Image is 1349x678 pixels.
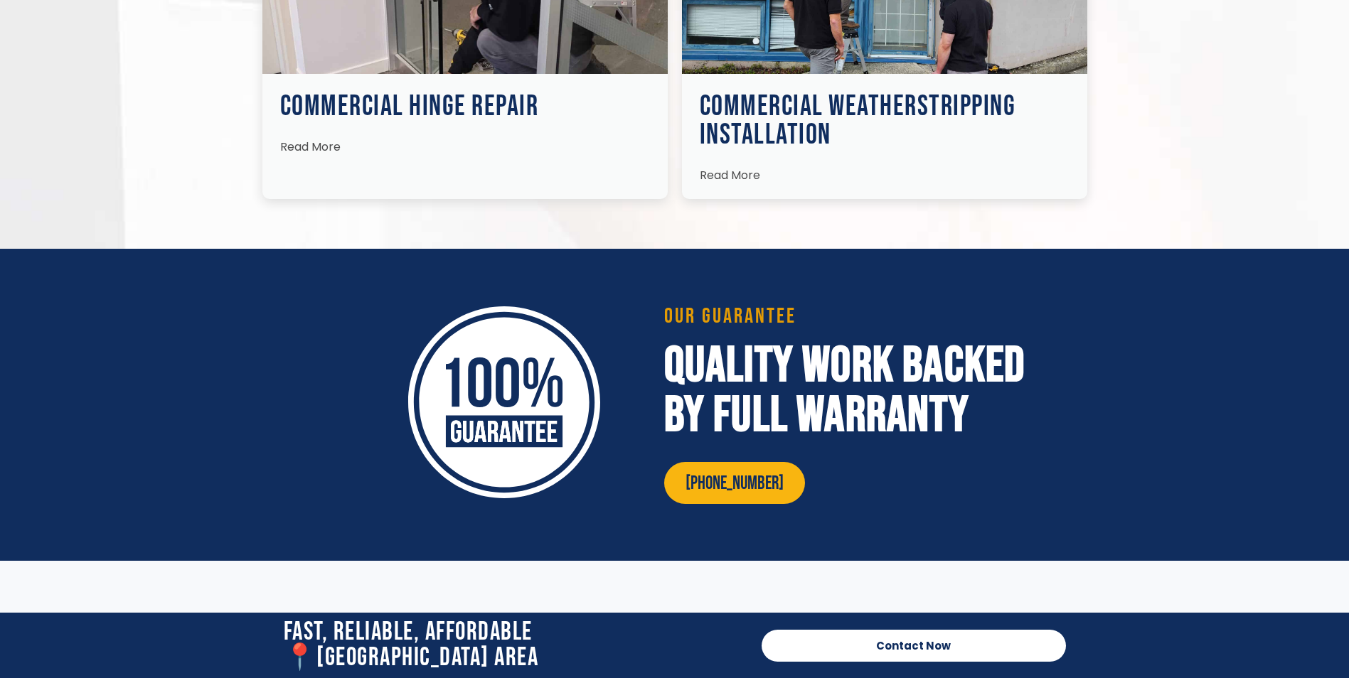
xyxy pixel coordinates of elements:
[762,630,1066,662] a: Contact Now
[700,167,760,183] span: Read More
[664,462,805,504] a: [PHONE_NUMBER]
[876,640,951,651] span: Contact Now
[280,92,650,121] h3: Commercial Hinge Repair
[664,341,1052,441] h2: Quality Work Backed by Full Warranty
[277,610,1073,660] h4: Our Process
[280,139,341,155] span: Read More
[700,92,1070,149] h3: Commercial Weatherstripping Installation
[664,306,1052,327] h3: Our guarantee
[686,473,784,495] span: [PHONE_NUMBER]
[284,620,747,671] h2: Fast, Reliable, Affordable 📍[GEOGRAPHIC_DATA] Area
